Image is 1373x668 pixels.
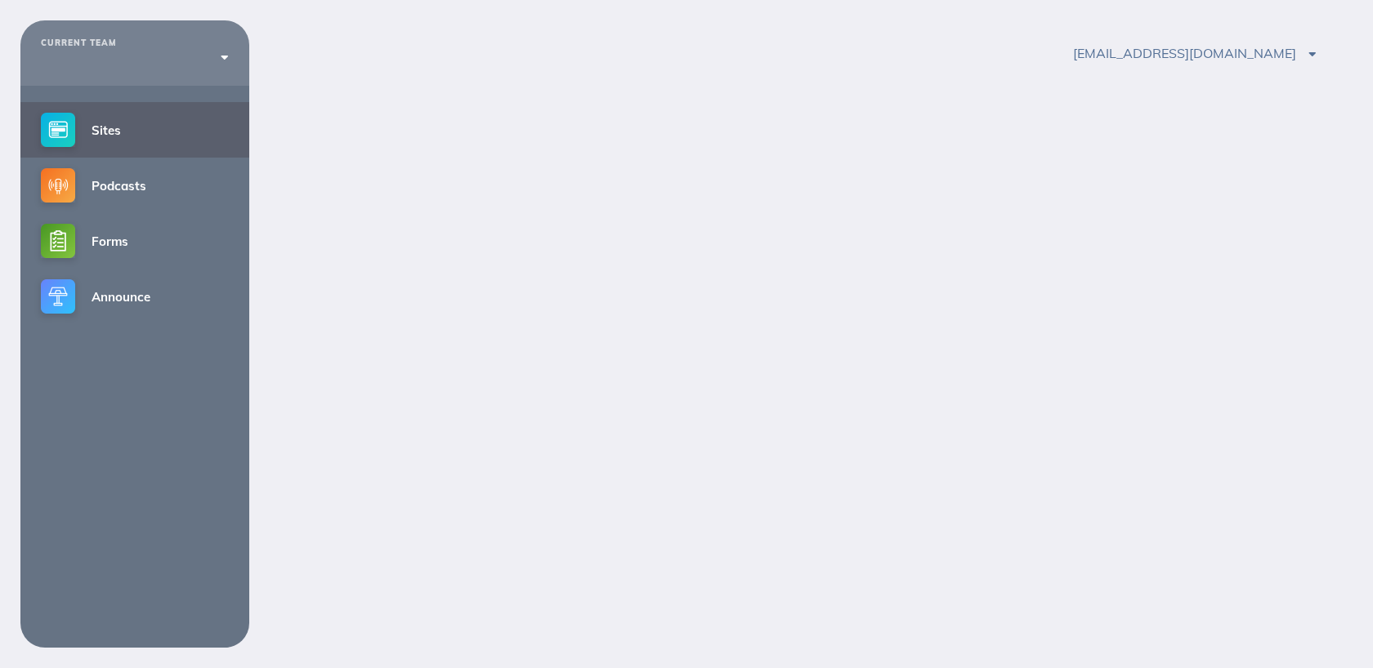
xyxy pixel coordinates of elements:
[41,224,75,258] img: forms-small@2x.png
[20,158,249,213] a: Podcasts
[41,113,75,147] img: sites-small@2x.png
[41,38,229,48] div: CURRENT TEAM
[1073,45,1317,61] span: [EMAIL_ADDRESS][DOMAIN_NAME]
[20,213,249,269] a: Forms
[41,279,75,314] img: announce-small@2x.png
[20,102,249,158] a: Sites
[41,168,75,203] img: podcasts-small@2x.png
[20,269,249,324] a: Announce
